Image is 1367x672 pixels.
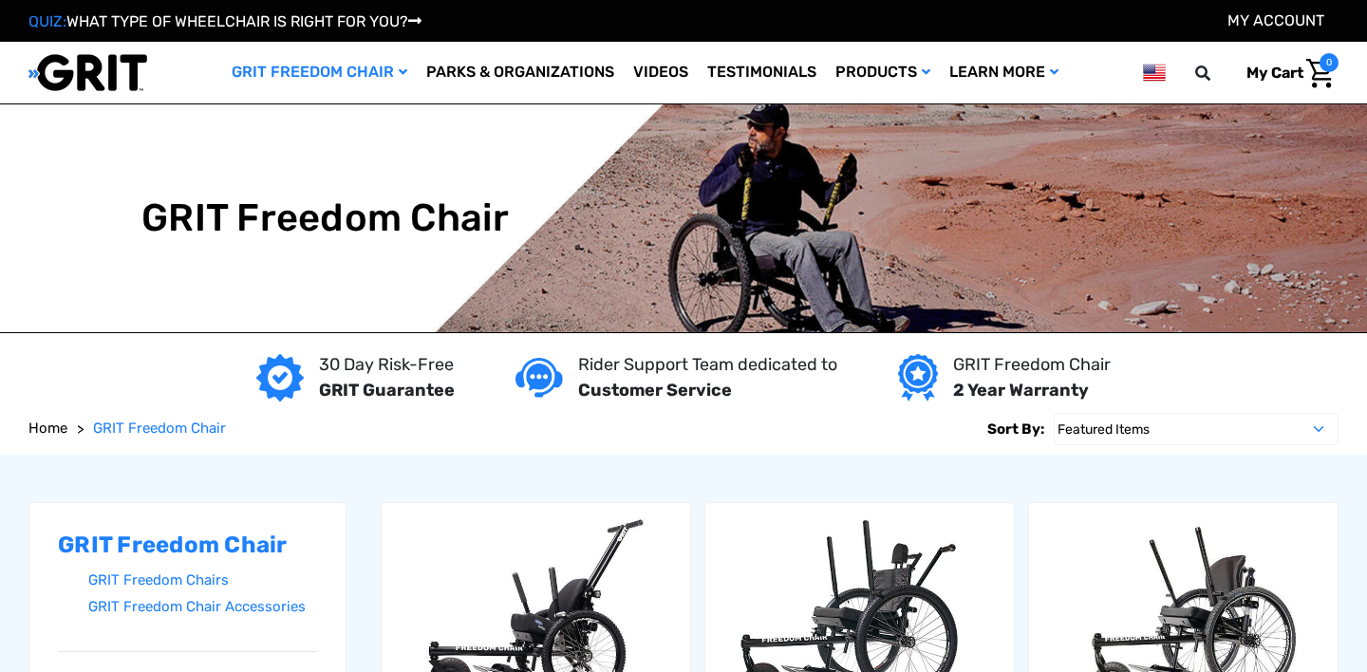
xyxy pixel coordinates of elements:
[256,354,304,401] img: GRIT Guarantee
[141,196,510,241] h1: GRIT Freedom Chair
[698,42,826,103] a: Testimonials
[624,42,698,103] a: Videos
[93,418,226,439] a: GRIT Freedom Chair
[515,358,563,397] img: Customer service
[1246,64,1303,82] span: My Cart
[1306,59,1334,88] img: Cart
[417,42,624,103] a: Parks & Organizations
[88,593,317,621] a: GRIT Freedom Chair Accessories
[28,53,147,92] img: GRIT All-Terrain Wheelchair and Mobility Equipment
[826,42,940,103] a: Products
[319,380,455,401] strong: GRIT Guarantee
[28,418,67,439] a: Home
[28,12,421,30] a: QUIZ:WHAT TYPE OF WHEELCHAIR IS RIGHT FOR YOU?
[28,420,67,437] span: Home
[953,380,1089,401] strong: 2 Year Warranty
[1227,11,1324,29] a: Account
[93,420,226,437] span: GRIT Freedom Chair
[1320,53,1339,72] span: 0
[940,42,1068,103] a: Learn More
[1143,61,1166,84] img: us.png
[578,380,732,401] strong: Customer Service
[1204,53,1232,93] input: Search
[1232,53,1339,93] a: Cart with 0 items
[953,352,1111,378] p: GRIT Freedom Chair
[222,42,417,103] a: GRIT Freedom Chair
[578,352,837,378] p: Rider Support Team dedicated to
[58,532,317,559] h2: GRIT Freedom Chair
[88,567,317,594] a: GRIT Freedom Chairs
[319,352,455,378] p: 30 Day Risk-Free
[987,413,1044,445] label: Sort By:
[28,12,66,30] span: QUIZ:
[898,354,937,401] img: Year warranty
